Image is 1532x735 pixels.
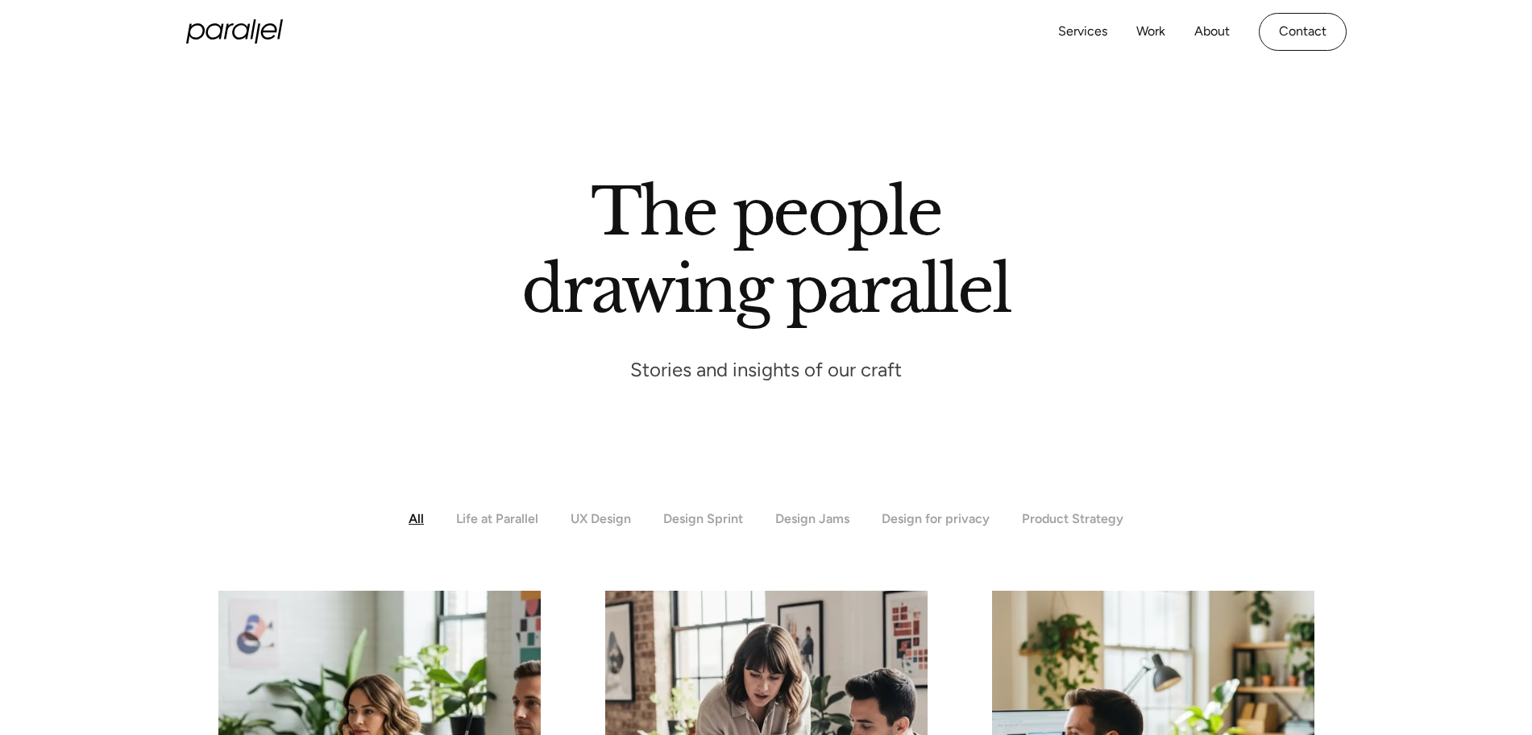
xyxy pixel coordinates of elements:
div: All [409,511,424,526]
p: Stories and insights of our craft [630,357,902,382]
h1: The people drawing parallel [521,173,1011,328]
div: Design Jams [775,511,849,526]
div: Product Strategy [1022,511,1123,526]
div: Life at Parallel [456,511,538,526]
div: UX Design [571,511,631,526]
div: Design Sprint [663,511,743,526]
a: Services [1058,20,1107,44]
div: Design for privacy [882,511,990,526]
a: About [1194,20,1230,44]
a: home [186,19,283,44]
a: Contact [1259,13,1347,51]
a: Work [1136,20,1165,44]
